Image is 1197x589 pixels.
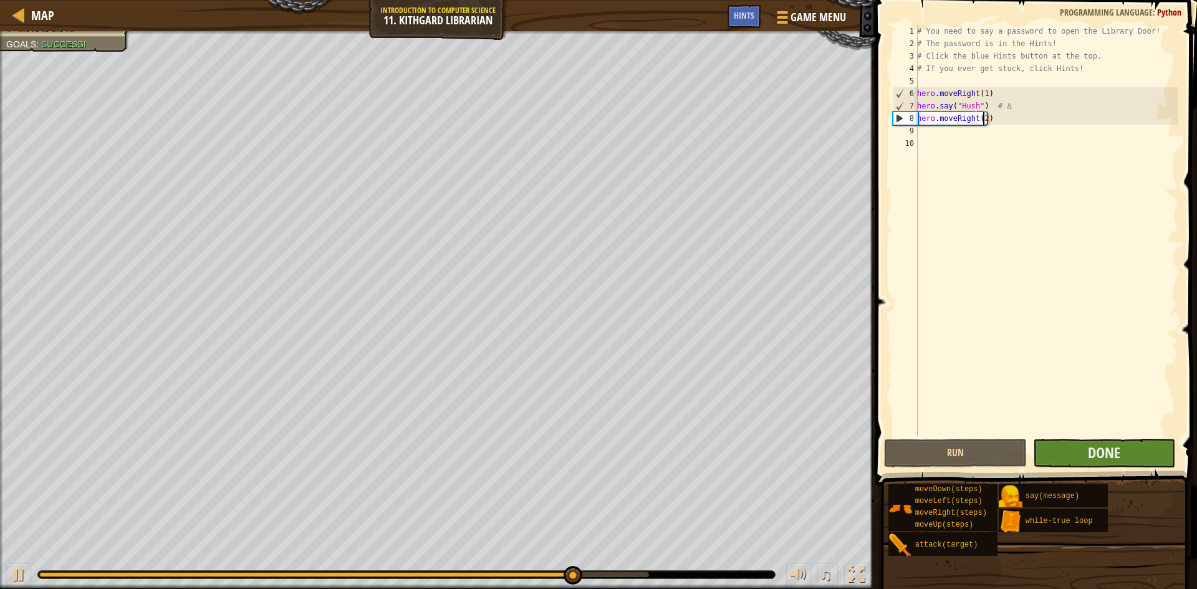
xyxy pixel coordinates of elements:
button: Game Menu [767,5,853,34]
span: attack(target) [915,540,978,549]
span: Python [1157,6,1181,18]
button: Done [1033,439,1176,467]
div: 1 [893,25,918,37]
span: Hints [734,9,754,21]
span: Success! [41,39,86,49]
div: 6 [893,87,918,100]
img: portrait.png [999,485,1022,509]
span: ♫ [820,565,832,584]
div: 9 [893,125,918,137]
span: moveLeft(steps) [915,497,983,505]
span: Goals [6,39,36,49]
span: Done [1088,443,1120,462]
span: Game Menu [791,9,846,26]
button: Adjust volume [786,563,811,589]
span: moveRight(steps) [915,509,987,517]
img: portrait.png [999,510,1022,534]
div: 7 [893,100,918,112]
div: 2 [893,37,918,50]
div: 3 [893,50,918,62]
div: 8 [893,112,918,125]
img: portrait.png [888,497,912,520]
button: Toggle fullscreen [844,563,869,589]
div: 4 [893,62,918,75]
span: : [1153,6,1157,18]
button: ♫ [817,563,839,589]
button: Ctrl + P: Play [6,563,31,589]
img: portrait.png [888,534,912,557]
div: 5 [893,75,918,87]
span: say(message) [1026,492,1079,500]
span: while-true loop [1026,517,1093,525]
div: 10 [893,137,918,150]
button: Run [884,439,1027,467]
a: Map [25,7,54,24]
span: Map [31,7,54,24]
span: moveDown(steps) [915,485,983,494]
span: moveUp(steps) [915,520,974,529]
span: : [36,39,41,49]
span: Programming language [1060,6,1153,18]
